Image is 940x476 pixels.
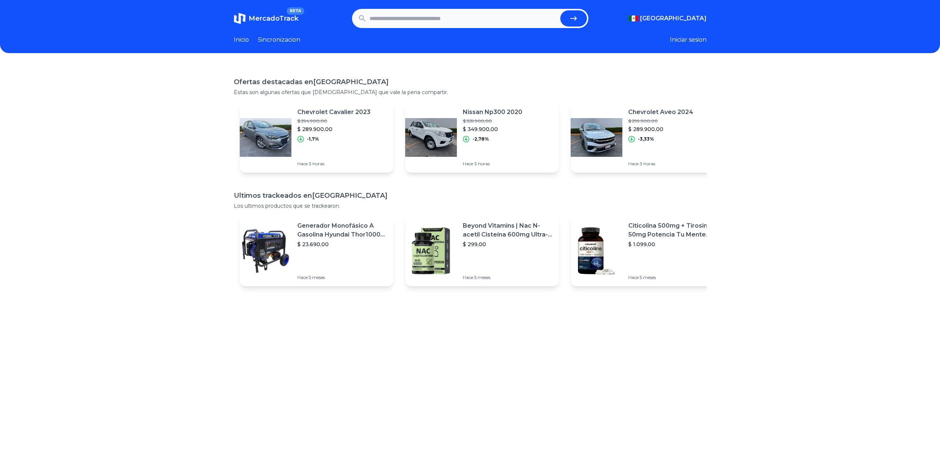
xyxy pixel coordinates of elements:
a: Featured imageChevrolet Cavalier 2023$ 294.900,00$ 289.900,00-1,7%Hace 3 horas [240,102,393,173]
p: $ 299.900,00 [628,118,693,124]
a: Inicio [234,35,249,44]
a: Featured imageBeyond Vitamins | Nac N-acetil Cisteína 600mg Ultra-premium Con Inulina De Agave (p... [405,215,559,286]
a: Featured imageNissan Np300 2020$ 359.900,00$ 349.900,00-2,78%Hace 3 horas [405,102,559,173]
span: [GEOGRAPHIC_DATA] [640,14,707,23]
img: Featured image [571,111,622,163]
a: MercadoTrackBETA [234,13,298,24]
p: Hace 3 horas [628,161,693,167]
p: Citicolina 500mg + Tirosina 50mg Potencia Tu Mente (120caps) Sabor Sin Sabor [628,221,718,239]
button: Iniciar sesion [670,35,707,44]
p: $ 294.900,00 [297,118,370,124]
img: Featured image [240,111,291,163]
span: BETA [287,7,304,15]
span: MercadoTrack [249,14,298,23]
p: Nissan Np300 2020 [463,108,522,117]
a: Sincronizacion [258,35,300,44]
p: Hace 3 horas [463,161,522,167]
a: Featured imageCiticolina 500mg + Tirosina 50mg Potencia Tu Mente (120caps) Sabor Sin Sabor$ 1.099... [571,215,724,286]
h1: Ofertas destacadas en [GEOGRAPHIC_DATA] [234,77,707,87]
p: Hace 3 horas [297,161,370,167]
button: [GEOGRAPHIC_DATA] [628,14,707,23]
h1: Ultimos trackeados en [GEOGRAPHIC_DATA] [234,190,707,201]
a: Featured imageGenerador Monofásico A Gasolina Hyundai Thor10000 P 11.5 Kw$ 23.690,00Hace 5 meses [240,215,393,286]
p: Hace 5 meses [297,275,387,280]
p: -1,7% [307,136,319,142]
p: Los ultimos productos que se trackearon. [234,202,707,210]
p: $ 23.690,00 [297,241,387,248]
p: $ 299,00 [463,241,553,248]
img: Mexico [628,15,639,21]
p: Chevrolet Aveo 2024 [628,108,693,117]
p: $ 1.099,00 [628,241,718,248]
p: Hace 5 meses [628,275,718,280]
p: Hace 5 meses [463,275,553,280]
p: Chevrolet Cavalier 2023 [297,108,370,117]
img: MercadoTrack [234,13,246,24]
img: Featured image [240,225,291,277]
p: -3,33% [638,136,654,142]
img: Featured image [405,225,457,277]
p: $ 359.900,00 [463,118,522,124]
p: $ 289.900,00 [297,125,370,133]
p: Generador Monofásico A Gasolina Hyundai Thor10000 P 11.5 Kw [297,221,387,239]
img: Featured image [405,111,457,163]
p: $ 349.900,00 [463,125,522,133]
a: Featured imageChevrolet Aveo 2024$ 299.900,00$ 289.900,00-3,33%Hace 3 horas [571,102,724,173]
p: -2,78% [472,136,489,142]
p: $ 289.900,00 [628,125,693,133]
p: Beyond Vitamins | Nac N-acetil Cisteína 600mg Ultra-premium Con Inulina De Agave (prebiótico Natu... [463,221,553,239]
img: Featured image [571,225,622,277]
p: Estas son algunas ofertas que [DEMOGRAPHIC_DATA] que vale la pena compartir. [234,89,707,96]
